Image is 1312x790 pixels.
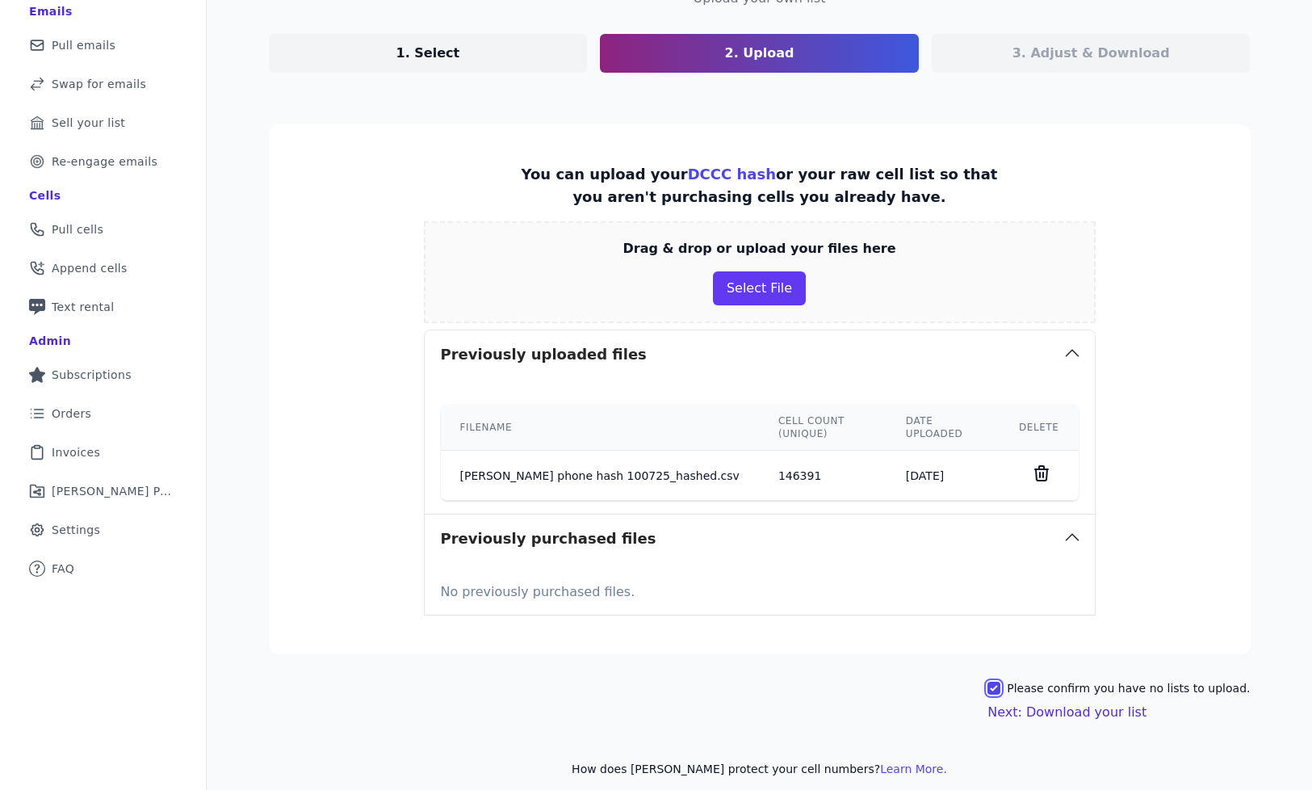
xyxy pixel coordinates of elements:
[13,250,193,286] a: Append cells
[725,44,794,63] p: 2. Upload
[52,367,132,383] span: Subscriptions
[13,105,193,141] a: Sell your list
[13,357,193,393] a: Subscriptions
[52,522,100,538] span: Settings
[52,153,157,170] span: Re-engage emails
[269,34,588,73] a: 1. Select
[622,239,895,258] p: Drag & drop or upload your files here
[441,343,647,366] h3: Previously uploaded files
[13,551,193,586] a: FAQ
[29,187,61,204] div: Cells
[441,527,656,550] h3: Previously purchased files
[29,333,71,349] div: Admin
[13,512,193,548] a: Settings
[52,221,103,237] span: Pull cells
[425,515,1095,563] button: Previously purchased files
[600,34,919,73] a: 2. Upload
[1012,44,1170,63] p: 3. Adjust & Download
[396,44,460,63] p: 1. Select
[759,405,887,451] th: Cell count (unique)
[759,451,887,501] td: 146391
[713,271,806,305] button: Select File
[441,451,759,501] td: [PERSON_NAME] phone hash 100725_hashed.csv
[29,3,73,19] div: Emails
[1000,405,1079,451] th: Delete
[52,37,115,53] span: Pull emails
[52,561,74,577] span: FAQ
[52,76,146,92] span: Swap for emails
[425,330,1095,379] button: Previously uploaded files
[52,260,128,276] span: Append cells
[52,115,125,131] span: Sell your list
[441,405,759,451] th: Filename
[887,405,1000,451] th: Date uploaded
[52,444,100,460] span: Invoices
[52,483,174,499] span: [PERSON_NAME] Performance
[13,144,193,179] a: Re-engage emails
[269,761,1251,777] p: How does [PERSON_NAME] protect your cell numbers?
[13,289,193,325] a: Text rental
[987,703,1146,722] button: Next: Download your list
[13,435,193,470] a: Invoices
[508,163,1012,208] p: You can upload your or your raw cell list so that you aren't purchasing cells you already have.
[887,451,1000,501] td: [DATE]
[52,299,115,315] span: Text rental
[52,406,91,422] span: Orders
[13,212,193,247] a: Pull cells
[1007,680,1250,696] label: Please confirm you have no lists to upload.
[688,166,776,183] a: DCCC hash
[13,473,193,509] a: [PERSON_NAME] Performance
[441,576,1079,602] p: No previously purchased files.
[13,66,193,102] a: Swap for emails
[880,761,947,777] button: Learn More.
[13,27,193,63] a: Pull emails
[13,396,193,431] a: Orders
